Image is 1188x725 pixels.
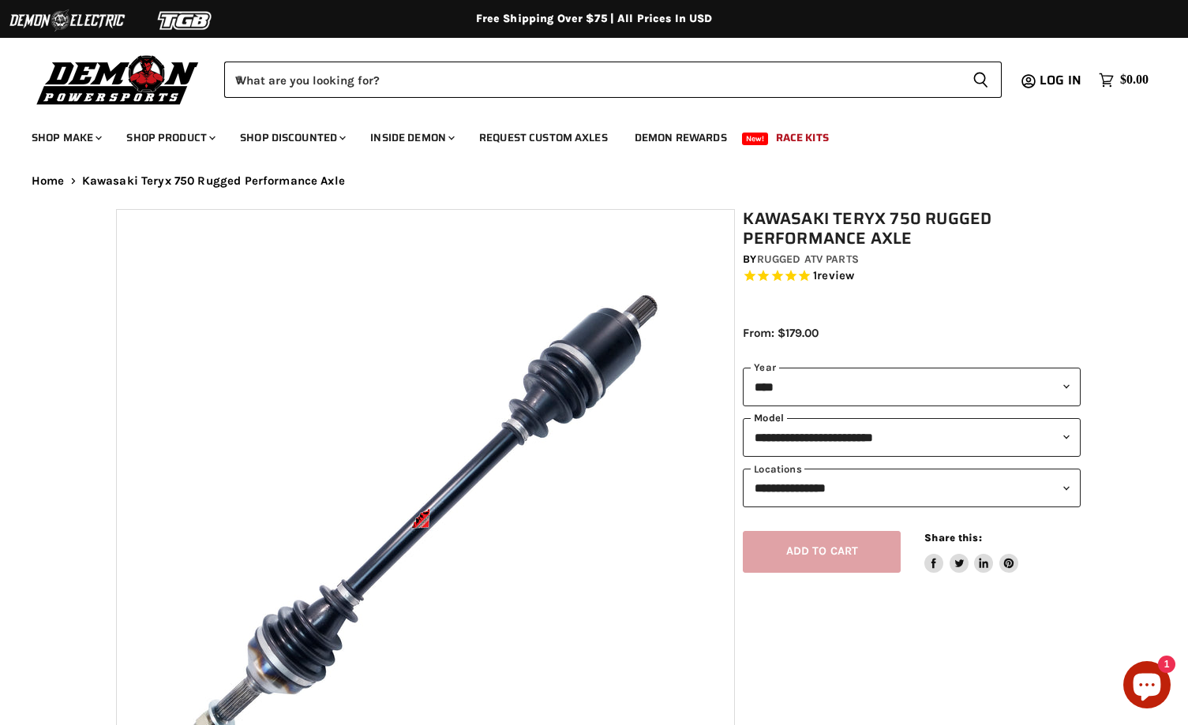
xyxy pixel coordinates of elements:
a: $0.00 [1091,69,1156,92]
inbox-online-store-chat: Shopify online store chat [1119,661,1175,712]
a: Request Custom Axles [467,121,620,154]
a: Demon Rewards [623,121,739,154]
a: Shop Product [114,121,225,154]
aside: Share this: [924,531,1018,573]
span: From: $179.00 [743,326,819,340]
span: $0.00 [1120,73,1149,88]
span: New! [742,133,769,145]
h1: Kawasaki Teryx 750 Rugged Performance Axle [743,209,1081,249]
a: Home [32,174,65,188]
button: Search [960,62,1002,98]
select: keys [743,469,1081,507]
form: Product [224,62,1002,98]
a: Shop Discounted [228,121,355,154]
img: Demon Powersports [32,51,204,107]
img: Demon Electric Logo 2 [8,6,126,36]
div: by [743,251,1081,268]
span: Rated 5.0 out of 5 stars 1 reviews [743,268,1081,285]
span: 1 reviews [813,269,854,283]
a: Rugged ATV Parts [757,252,859,266]
span: Share this: [924,532,981,544]
select: modal-name [743,418,1081,457]
select: year [743,368,1081,406]
a: Shop Make [20,121,111,154]
input: When autocomplete results are available use up and down arrows to review and enter to select [224,62,960,98]
a: Race Kits [764,121,841,154]
span: review [817,269,854,283]
ul: Main menu [20,115,1145,154]
a: Log in [1032,73,1091,88]
img: TGB Logo 2 [126,6,245,36]
span: Kawasaki Teryx 750 Rugged Performance Axle [82,174,345,188]
a: Inside Demon [358,121,464,154]
span: Log in [1040,70,1081,90]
